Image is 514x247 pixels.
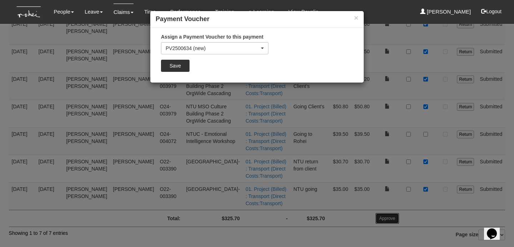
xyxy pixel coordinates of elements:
button: PV2500634 (new) [161,42,268,54]
label: Assign a Payment Voucher to this payment [161,33,263,40]
iframe: chat widget [484,218,507,240]
button: × [354,14,358,21]
div: PV2500634 (new) [166,45,259,52]
input: Save [161,60,190,72]
b: Payment Voucher [156,15,210,23]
